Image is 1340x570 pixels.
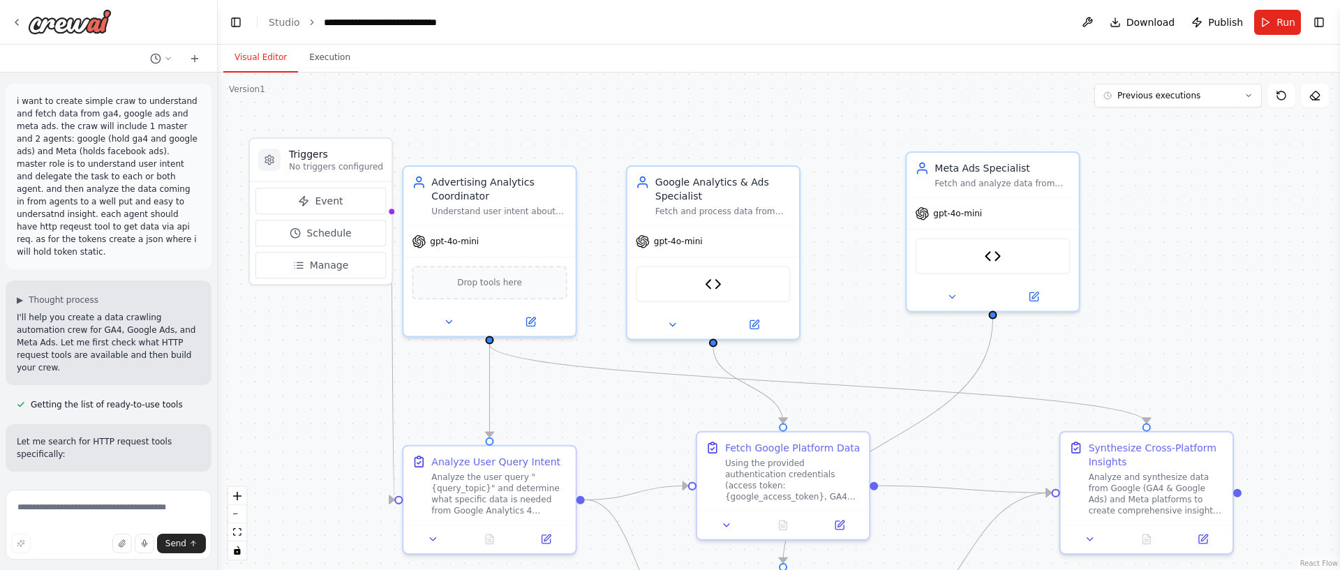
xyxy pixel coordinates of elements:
button: fit view [228,523,246,541]
button: Start a new chat [184,50,206,67]
span: Publish [1208,15,1243,29]
button: zoom out [228,505,246,523]
h3: Triggers [289,147,383,161]
button: toggle interactivity [228,541,246,560]
span: Download [1126,15,1175,29]
button: Manage [255,252,386,278]
button: Download [1104,10,1181,35]
img: Google API Request Tool [705,276,722,292]
button: Switch to previous chat [144,50,178,67]
button: Click to speak your automation idea [135,534,154,553]
div: TriggersNo triggers configuredEventScheduleManage [248,137,393,285]
p: I'll help you create a data crawling automation crew for GA4, Google Ads, and Meta Ads. Let me fi... [17,311,200,374]
button: Open in side panel [1179,531,1227,548]
button: ▶Thought process [17,294,98,306]
div: Advertising Analytics Coordinator [431,175,567,203]
div: Google Analytics & Ads Specialist [655,175,791,203]
span: Run [1276,15,1295,29]
div: Fetch Google Platform DataUsing the provided authentication credentials (access token: {google_ac... [696,431,870,541]
a: React Flow attribution [1300,560,1338,567]
div: Fetch Google Platform Data [725,441,860,455]
div: Fetch and analyze data from Meta Ads (Facebook/Instagram) API for {query_topic}, using the provid... [935,178,1070,189]
button: zoom in [228,487,246,505]
button: No output available [460,531,519,548]
div: Google Analytics & Ads SpecialistFetch and process data from Google Analytics 4 and Google Ads AP... [626,165,801,340]
p: Let me search for HTTP request tools specifically: [17,435,200,460]
span: Thought process [29,294,98,306]
div: Fetch and process data from Google Analytics 4 and Google Ads APIs for {query_topic}, using the p... [655,206,791,217]
span: gpt-4o-mini [654,236,703,247]
div: Synthesize Cross-Platform Insights [1089,441,1224,469]
div: Meta Ads SpecialistFetch and analyze data from Meta Ads (Facebook/Instagram) API for {query_topic... [905,151,1080,312]
p: i want to create simple craw to understand and fetch data from ga4, google ads and meta ads. the ... [17,95,200,258]
nav: breadcrumb [269,15,437,29]
button: Open in side panel [491,313,569,330]
button: Upload files [112,534,132,553]
span: Manage [310,258,349,272]
g: Edge from 3d490a59-76e1-471f-ad27-eaae724f67ef to e85578d0-1ba6-40e0-a8c8-7701f12dabe7 [878,479,1051,500]
button: Open in side panel [522,531,570,548]
span: Schedule [306,226,351,240]
button: Visual Editor [223,43,298,73]
div: Analyze User Query Intent [431,455,560,469]
div: Understand user intent about digital advertising data needs and coordinate data collection from G... [431,206,567,217]
div: Version 1 [229,84,265,95]
button: Improve this prompt [11,534,31,553]
div: Synthesize Cross-Platform InsightsAnalyze and synthesize data from Google (GA4 & Google Ads) and ... [1059,431,1234,555]
a: Studio [269,17,300,28]
button: Schedule [255,220,386,246]
button: No output available [1117,531,1176,548]
g: Edge from triggers to ceeff12a-ac7c-42ef-a0b4-83bab70c8a05 [380,204,404,507]
span: Getting the list of ready-to-use tools [31,399,183,410]
img: Logo [28,9,112,34]
button: Previous executions [1094,84,1262,107]
g: Edge from 26cbb366-db47-4a76-ad72-aa27c07d4c07 to ceeff12a-ac7c-42ef-a0b4-83bab70c8a05 [482,344,496,437]
g: Edge from 5d8d5f14-4eba-4f32-ad0a-bec13fce0759 to 3d490a59-76e1-471f-ad27-eaae724f67ef [706,347,790,423]
span: Send [165,538,186,549]
span: gpt-4o-mini [933,208,982,219]
span: Previous executions [1117,90,1200,101]
span: ▶ [17,294,23,306]
button: Execution [298,43,362,73]
button: Event [255,188,386,214]
img: Meta API Request Tool [984,248,1001,264]
button: Show right sidebar [1309,13,1329,32]
button: Open in side panel [815,517,863,534]
button: Open in side panel [715,316,794,333]
g: Edge from 26cbb366-db47-4a76-ad72-aa27c07d4c07 to e85578d0-1ba6-40e0-a8c8-7701f12dabe7 [482,344,1153,423]
button: Publish [1186,10,1249,35]
div: React Flow controls [228,487,246,560]
div: Advertising Analytics CoordinatorUnderstand user intent about digital advertising data needs and ... [402,165,576,337]
button: No output available [754,517,813,534]
span: gpt-4o-mini [430,236,479,247]
button: Send [157,534,206,553]
div: Meta Ads Specialist [935,161,1070,175]
span: Event [315,194,343,208]
div: Analyze the user query "{query_topic}" and determine what specific data is needed from Google Ana... [431,472,567,516]
p: No triggers configured [289,161,383,172]
button: Run [1254,10,1301,35]
g: Edge from ceeff12a-ac7c-42ef-a0b4-83bab70c8a05 to 3d490a59-76e1-471f-ad27-eaae724f67ef [585,479,688,507]
div: Analyze User Query IntentAnalyze the user query "{query_topic}" and determine what specific data ... [402,445,576,555]
button: Hide left sidebar [226,13,246,32]
g: Edge from 6b7cb18e-31f8-4f2d-a097-d5caa2d454d4 to c9bddde3-60f8-4fdf-a419-9607361dbe75 [776,319,999,562]
button: Open in side panel [994,288,1073,305]
div: Analyze and synthesize data from Google (GA4 & Google Ads) and Meta platforms to create comprehen... [1089,472,1224,516]
div: Using the provided authentication credentials (access token: {google_access_token}, GA4 property ... [725,458,861,502]
span: Drop tools here [457,276,522,290]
